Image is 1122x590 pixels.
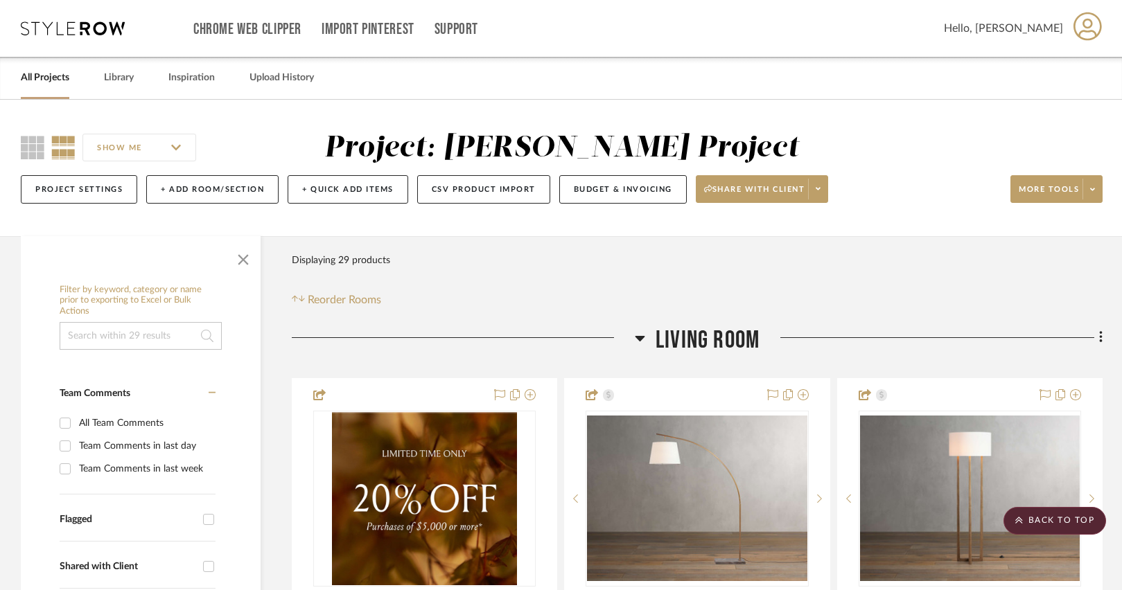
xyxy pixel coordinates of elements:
span: Reorder Rooms [308,292,381,308]
span: More tools [1019,184,1079,205]
div: All Team Comments [79,412,212,434]
a: Chrome Web Clipper [193,24,301,35]
scroll-to-top-button: BACK TO TOP [1003,507,1106,535]
button: Budget & Invoicing [559,175,687,204]
button: Reorder Rooms [292,292,381,308]
a: Import Pinterest [322,24,414,35]
div: Shared with Client [60,561,196,573]
button: + Quick Add Items [288,175,408,204]
img: Emmet Floor Lamp [860,415,1080,580]
h6: Filter by keyword, category or name prior to exporting to Excel or Bulk Actions [60,285,222,317]
span: Share with client [704,184,805,205]
a: Inspiration [168,69,215,87]
a: Support [435,24,478,35]
div: Flagged [60,514,196,526]
span: Living Room [656,325,760,355]
div: 0 [314,411,535,586]
img: Arhaus Current Sale: 20% off your purchase [332,412,518,585]
div: Displaying 29 products [292,247,390,274]
span: Hello, [PERSON_NAME] [944,20,1063,37]
a: All Projects [21,69,69,87]
button: Close [229,243,257,271]
span: Team Comments [60,388,130,398]
img: Tadeo Floor Lamp [587,415,807,580]
div: Team Comments in last day [79,435,212,457]
a: Upload History [249,69,314,87]
button: CSV Product Import [417,175,550,204]
a: Library [104,69,134,87]
div: Project: [PERSON_NAME] Project [324,134,799,163]
button: + Add Room/Section [146,175,279,204]
button: Project Settings [21,175,137,204]
button: More tools [1010,175,1103,203]
button: Share with client [696,175,829,203]
div: Team Comments in last week [79,458,212,480]
input: Search within 29 results [60,322,222,350]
